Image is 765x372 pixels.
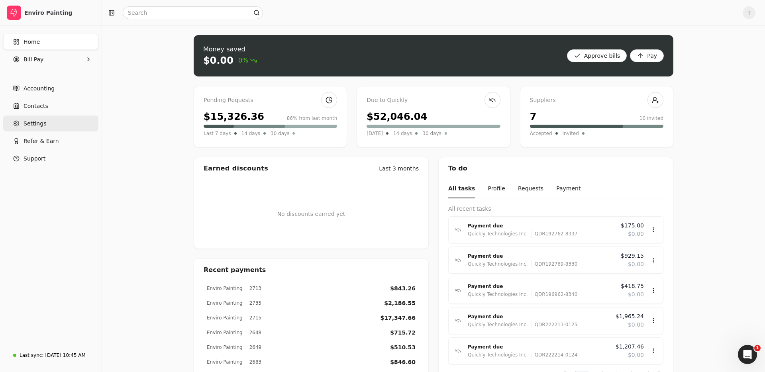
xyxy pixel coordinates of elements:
button: Bill Pay [3,51,98,67]
div: Enviro Painting [24,9,95,17]
span: 30 days [271,129,289,137]
iframe: Intercom live chat [738,345,757,364]
div: Quickly Technologies Inc. [468,290,528,298]
div: Last sync: [20,352,43,359]
div: Payment due [468,252,614,260]
div: Enviro Painting [207,344,243,351]
button: Pay [630,49,664,62]
div: 2649 [246,344,262,351]
span: $0.00 [628,290,644,299]
input: Search [123,6,263,19]
span: Last 7 days [204,129,231,137]
span: $0.00 [628,351,644,359]
div: $17,347.66 [380,314,416,322]
div: 2715 [246,314,262,321]
div: $2,186.55 [384,299,416,307]
div: $510.53 [390,343,416,352]
span: $929.15 [621,252,644,260]
button: Payment [556,180,581,198]
div: QDR222213-0125 [531,321,578,329]
div: $843.26 [390,284,416,293]
div: Money saved [203,45,257,54]
button: Support [3,151,98,166]
div: $0.00 [203,54,233,67]
button: All tasks [448,180,475,198]
button: Refer & Earn [3,133,98,149]
div: 7 [530,110,537,124]
button: Profile [488,180,505,198]
a: Settings [3,116,98,131]
div: Suppliers [530,96,663,105]
div: $15,326.36 [204,110,264,124]
span: 14 days [241,129,260,137]
div: Enviro Painting [207,285,243,292]
div: Enviro Painting [207,300,243,307]
div: 2683 [246,358,262,366]
span: $175.00 [621,221,644,230]
div: Payment due [468,222,614,230]
span: Invited [563,129,579,137]
div: Last 3 months [379,164,419,173]
a: Contacts [3,98,98,114]
span: Support [24,155,45,163]
div: 2735 [246,300,262,307]
div: Payment due [468,343,609,351]
div: QDR196962-8340 [531,290,578,298]
a: Accounting [3,80,98,96]
div: Enviro Painting [207,358,243,366]
div: 10 invited [639,115,663,122]
div: $846.60 [390,358,416,366]
span: $0.00 [628,260,644,268]
button: T [743,6,755,19]
button: Approve bills [567,49,627,62]
div: Enviro Painting [207,314,243,321]
span: 30 days [422,129,441,137]
span: $1,207.46 [616,343,644,351]
div: Earned discounts [204,164,268,173]
span: Accepted [530,129,552,137]
span: Home [24,38,40,46]
div: To do [439,157,673,180]
div: $715.72 [390,329,416,337]
span: Contacts [24,102,48,110]
div: $52,046.04 [367,110,427,124]
div: [DATE] 10:45 AM [45,352,85,359]
div: Pending Requests [204,96,337,105]
div: Due to Quickly [367,96,500,105]
span: $418.75 [621,282,644,290]
div: QDR222214-0124 [531,351,578,359]
span: [DATE] [367,129,383,137]
div: QDR192769-8330 [531,260,578,268]
div: Quickly Technologies Inc. [468,230,528,238]
div: 86% from last month [287,115,337,122]
div: Payment due [468,313,609,321]
span: 14 days [393,129,412,137]
span: Settings [24,119,46,128]
span: $0.00 [628,321,644,329]
a: Home [3,34,98,50]
div: All recent tasks [448,205,663,213]
div: QDR192762-8337 [531,230,578,238]
div: Payment due [468,282,614,290]
span: $1,965.24 [616,312,644,321]
a: Last sync:[DATE] 10:45 AM [3,348,98,362]
div: 2713 [246,285,262,292]
div: Quickly Technologies Inc. [468,321,528,329]
div: Enviro Painting [207,329,243,336]
div: Recent payments [194,259,428,281]
span: 1 [754,345,761,351]
div: Quickly Technologies Inc. [468,260,528,268]
span: $0.00 [628,230,644,238]
div: 2648 [246,329,262,336]
span: Bill Pay [24,55,43,64]
div: No discounts earned yet [277,197,345,231]
span: Accounting [24,84,55,93]
span: 0% [238,56,257,65]
span: Refer & Earn [24,137,59,145]
div: Quickly Technologies Inc. [468,351,528,359]
button: Requests [518,180,543,198]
